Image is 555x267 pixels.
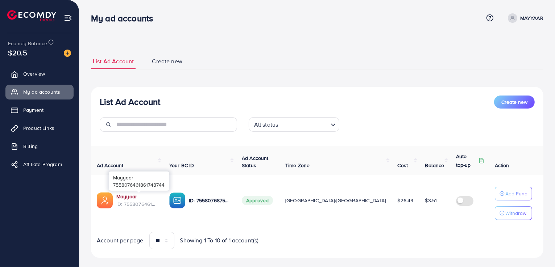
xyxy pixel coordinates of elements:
[398,197,414,204] span: $26.49
[91,13,159,24] h3: My ad accounts
[242,196,273,205] span: Approved
[169,192,185,208] img: ic-ba-acc.ded83a64.svg
[505,189,527,198] p: Add Fund
[97,192,113,208] img: ic-ads-acc.e4c84228.svg
[5,85,74,99] a: My ad accounts
[285,197,386,204] span: [GEOGRAPHIC_DATA]/[GEOGRAPHIC_DATA]
[64,50,71,57] img: image
[8,47,27,58] span: $20.5
[398,162,408,169] span: Cost
[456,152,477,169] p: Auto top-up
[494,96,535,109] button: Create new
[97,236,144,245] span: Account per page
[495,206,532,220] button: Withdraw
[242,154,269,169] span: Ad Account Status
[23,124,54,132] span: Product Links
[23,88,60,96] span: My ad accounts
[8,40,47,47] span: Ecomdy Balance
[253,119,280,130] span: All status
[116,193,137,200] a: Mayyaar
[23,143,38,150] span: Billing
[425,162,444,169] span: Balance
[280,118,327,130] input: Search for option
[249,117,339,132] div: Search for option
[495,162,509,169] span: Action
[100,97,160,107] h3: List Ad Account
[64,14,72,22] img: menu
[113,174,133,181] span: Mayyaar
[23,106,44,114] span: Payment
[5,67,74,81] a: Overview
[495,187,532,200] button: Add Fund
[425,197,437,204] span: $3.51
[116,200,158,208] span: ID: 7558076461861748744
[152,57,182,65] span: Create new
[285,162,310,169] span: Time Zone
[109,171,169,191] div: 7558076461861748744
[5,121,74,135] a: Product Links
[93,57,134,65] span: List Ad Account
[189,196,230,205] p: ID: 7558076875252318215
[524,234,550,262] iframe: Chat
[97,162,124,169] span: Ad Account
[5,103,74,117] a: Payment
[180,236,259,245] span: Showing 1 To 10 of 1 account(s)
[5,139,74,153] a: Billing
[505,13,543,23] a: MAYYAAR
[505,209,526,217] p: Withdraw
[501,98,527,106] span: Create new
[7,10,56,21] img: logo
[23,70,45,77] span: Overview
[169,162,194,169] span: Your BC ID
[23,161,62,168] span: Affiliate Program
[520,14,543,22] p: MAYYAAR
[5,157,74,171] a: Affiliate Program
